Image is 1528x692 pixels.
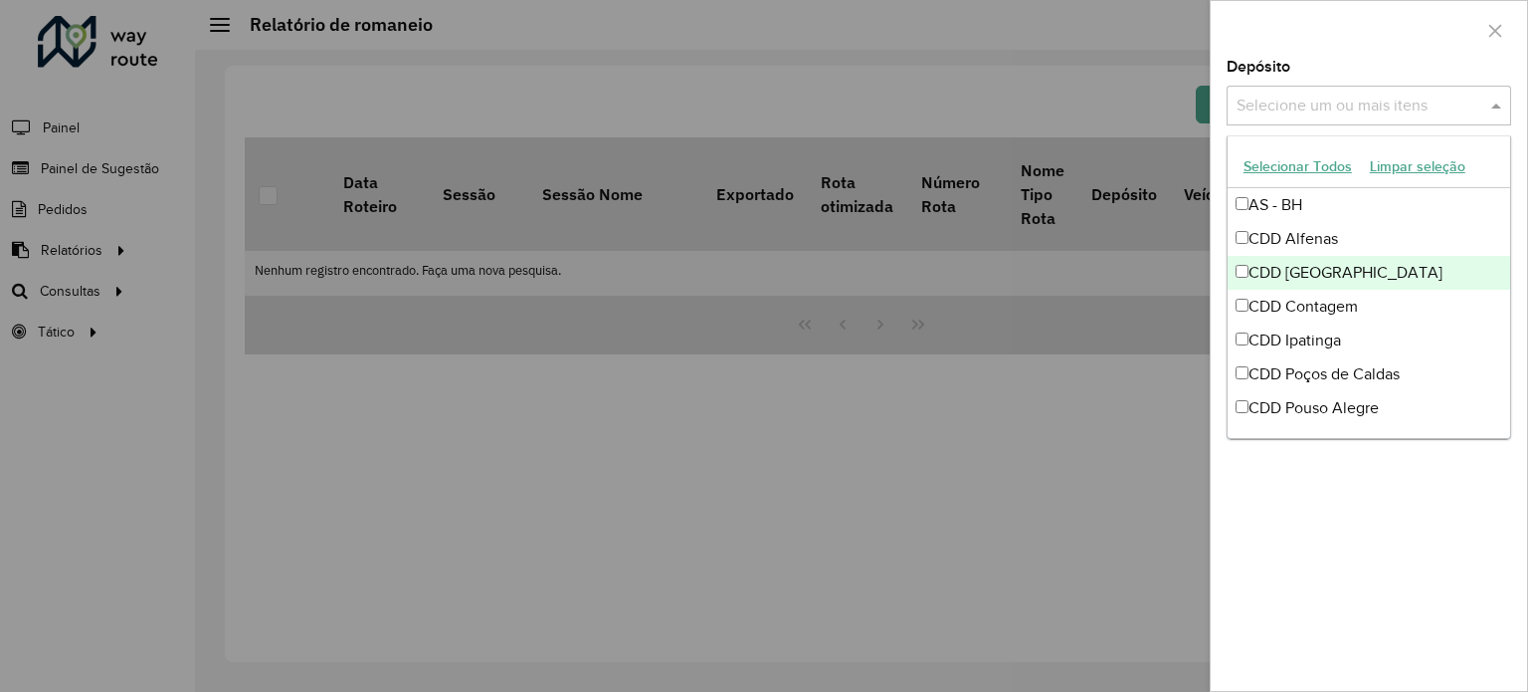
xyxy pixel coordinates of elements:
div: CDD Poços de Caldas [1228,357,1510,391]
div: CDD Ipatinga [1228,324,1510,357]
label: Depósito [1227,55,1290,79]
div: CDD Pouso Alegre [1228,391,1510,425]
div: AS - BH [1228,188,1510,222]
button: Limpar seleção [1361,151,1474,182]
div: CDD Alfenas [1228,222,1510,256]
div: CDD Contagem [1228,290,1510,324]
ng-dropdown-panel: Options list [1227,135,1511,439]
button: Selecionar Todos [1235,151,1361,182]
div: CDD [GEOGRAPHIC_DATA] [1228,256,1510,290]
div: CDD Santa Luzia [1228,425,1510,459]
